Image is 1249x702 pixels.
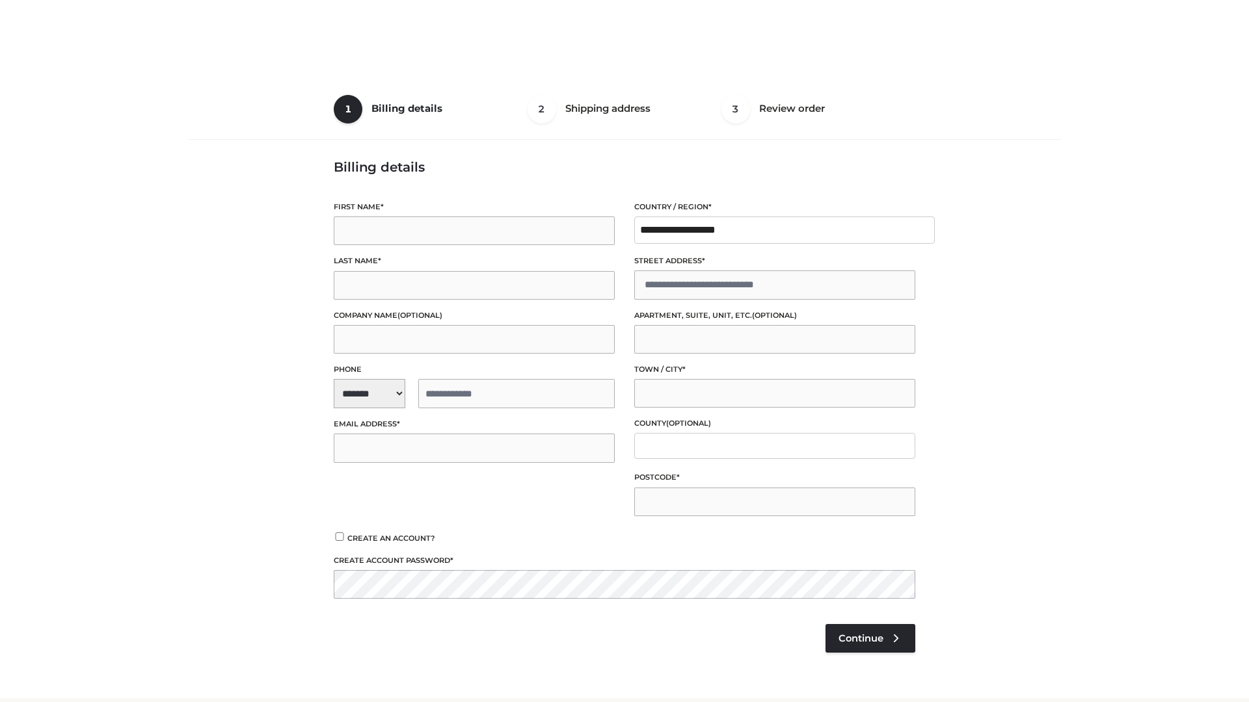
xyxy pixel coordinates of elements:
span: (optional) [752,311,797,320]
label: Create account password [334,554,915,567]
span: (optional) [397,311,442,320]
span: 1 [334,95,362,123]
label: Country / Region [634,201,915,213]
label: Town / City [634,363,915,376]
span: Shipping address [565,102,651,114]
label: Email address [334,418,615,430]
span: Review order [759,102,825,114]
label: First name [334,201,615,213]
input: Create an account? [334,532,345,541]
span: (optional) [666,419,711,428]
span: 3 [721,95,750,123]
h3: Billing details [334,159,915,175]
label: County [634,417,915,430]
label: Company name [334,309,615,322]
span: Billing details [371,102,442,114]
span: Create an account? [347,534,435,543]
label: Last name [334,255,615,267]
label: Apartment, suite, unit, etc. [634,309,915,322]
label: Postcode [634,471,915,484]
label: Phone [334,363,615,376]
label: Street address [634,255,915,267]
span: Continue [839,632,883,644]
span: 2 [528,95,556,123]
a: Continue [826,624,915,653]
